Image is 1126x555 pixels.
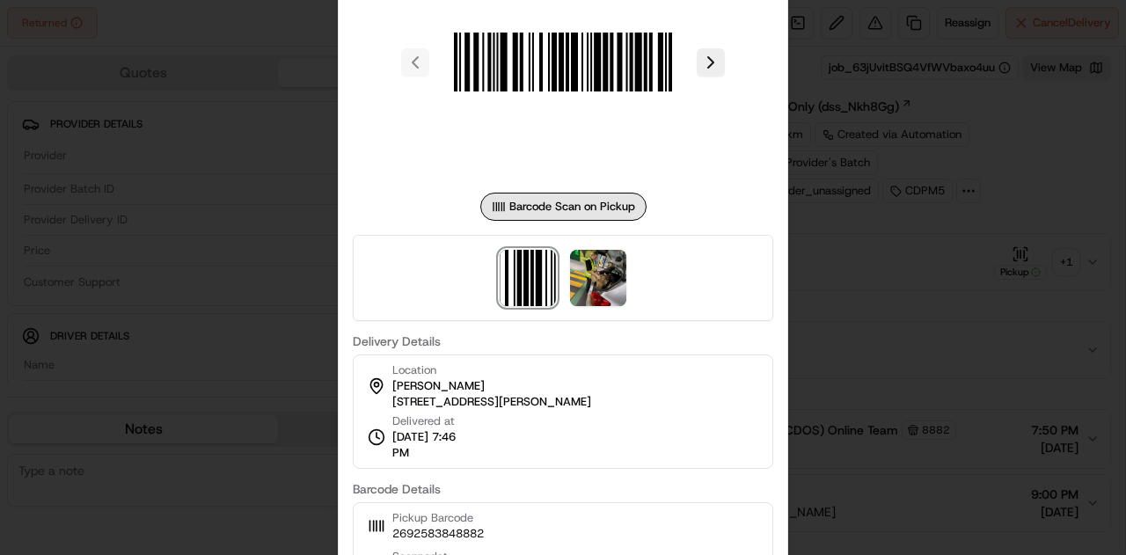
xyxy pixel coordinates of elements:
[392,413,473,429] span: Delivered at
[392,526,484,542] span: 2692583848882
[392,510,484,526] span: Pickup Barcode
[570,250,626,306] img: photo_proof_of_delivery image
[500,250,556,306] img: barcode_scan_on_pickup image
[392,429,473,461] span: [DATE] 7:46 PM
[392,378,485,394] span: [PERSON_NAME]
[353,483,773,495] label: Barcode Details
[353,335,773,347] label: Delivery Details
[392,362,436,378] span: Location
[480,193,647,221] div: Barcode Scan on Pickup
[392,394,591,410] span: [STREET_ADDRESS][PERSON_NAME]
